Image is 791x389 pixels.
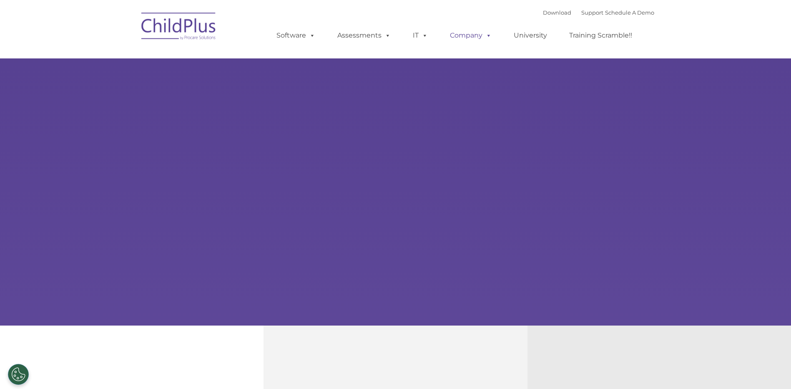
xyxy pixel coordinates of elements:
a: University [505,27,555,44]
a: Software [268,27,324,44]
button: Cookies Settings [8,364,29,385]
a: Download [543,9,571,16]
a: IT [404,27,436,44]
a: Schedule A Demo [605,9,654,16]
font: | [543,9,654,16]
a: Training Scramble!! [561,27,640,44]
a: Support [581,9,603,16]
img: ChildPlus by Procare Solutions [137,7,221,48]
a: Company [442,27,500,44]
a: Assessments [329,27,399,44]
